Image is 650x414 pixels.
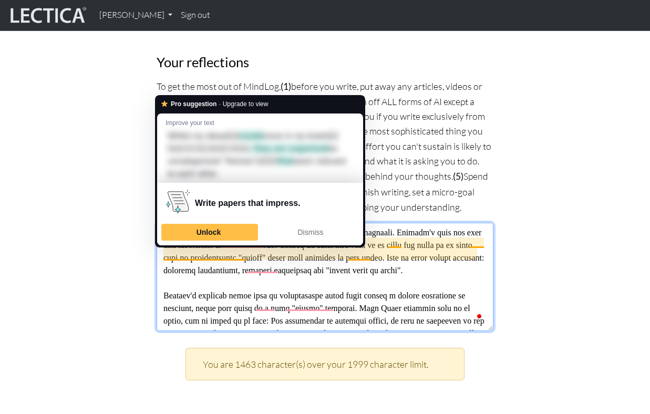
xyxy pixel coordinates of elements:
[95,4,177,26] a: [PERSON_NAME]
[177,4,214,26] a: Sign out
[157,79,493,214] p: To get the most out of MindLog, before you write, put away any articles, videos or notes you have...
[157,54,493,70] h3: Your reflections
[281,81,291,92] strong: (1)
[453,171,463,182] strong: (5)
[157,223,493,331] textarea: To enrich screen reader interactions, please activate Accessibility in Grammarly extension settings
[185,348,464,380] div: You are 1463 character(s) over your 1999 character limit.
[8,5,87,25] img: lecticalive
